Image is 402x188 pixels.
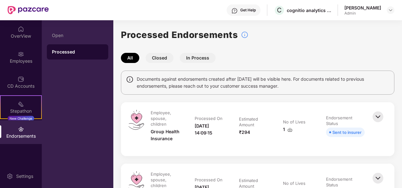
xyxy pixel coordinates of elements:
[121,28,238,42] h1: Processed Endorsements
[371,110,385,124] img: svg+xml;base64,PHN2ZyBpZD0iQmFjay0zMngzMiIgeG1sbnM9Imh0dHA6Ly93d3cudzMub3JnLzIwMDAvc3ZnIiB3aWR0aD...
[8,6,49,14] img: New Pazcare Logo
[344,5,381,11] div: [PERSON_NAME]
[332,129,361,136] div: Sent to insurer
[52,49,103,55] div: Processed
[388,8,393,13] img: svg+xml;base64,PHN2ZyBpZD0iRHJvcGRvd24tMzJ4MzIiIHhtbG5zPSJodHRwOi8vd3d3LnczLm9yZy8yMDAwL3N2ZyIgd2...
[277,6,282,14] span: C
[146,53,173,63] button: Closed
[18,51,24,57] img: svg+xml;base64,PHN2ZyBpZD0iRW1wbG95ZWVzIiB4bWxucz0iaHR0cDovL3d3dy53My5vcmcvMjAwMC9zdmciIHdpZHRoPS...
[283,180,305,186] div: No of Lives
[1,108,41,114] div: Stepathon
[180,53,216,63] button: In Process
[371,171,385,185] img: svg+xml;base64,PHN2ZyBpZD0iQmFjay0zMngzMiIgeG1sbnM9Imh0dHA6Ly93d3cudzMub3JnLzIwMDAvc3ZnIiB3aWR0aD...
[283,119,305,125] div: No of Lives
[8,116,34,121] div: New Challenge
[326,176,363,188] div: Endorsement Status
[18,26,24,32] img: svg+xml;base64,PHN2ZyBpZD0iSG9tZSIgeG1sbnM9Imh0dHA6Ly93d3cudzMub3JnLzIwMDAvc3ZnIiB3aWR0aD0iMjAiIG...
[239,129,250,136] div: ₹294
[52,33,103,38] div: Open
[18,101,24,107] img: svg+xml;base64,PHN2ZyB4bWxucz0iaHR0cDovL3d3dy53My5vcmcvMjAwMC9zdmciIHdpZHRoPSIyMSIgaGVpZ2h0PSIyMC...
[326,115,363,126] div: Endorsement Status
[283,126,292,133] div: 1
[18,76,24,82] img: svg+xml;base64,PHN2ZyBpZD0iQ0RfQWNjb3VudHMiIGRhdGEtbmFtZT0iQ0QgQWNjb3VudHMiIHhtbG5zPSJodHRwOi8vd3...
[195,177,223,183] div: Processed On
[7,173,13,179] img: svg+xml;base64,PHN2ZyBpZD0iU2V0dGluZy0yMHgyMCIgeG1sbnM9Imh0dHA6Ly93d3cudzMub3JnLzIwMDAvc3ZnIiB3aW...
[240,8,256,13] div: Get Help
[121,53,139,63] button: All
[151,110,181,127] div: Employee, spouse, children
[239,116,269,128] div: Estimated Amount
[14,173,35,179] div: Settings
[287,127,292,132] img: svg+xml;base64,PHN2ZyBpZD0iRG93bmxvYWQtMzJ4MzIiIHhtbG5zPSJodHRwOi8vd3d3LnczLm9yZy8yMDAwL3N2ZyIgd2...
[195,122,226,136] div: [DATE] 14:09:15
[18,126,24,132] img: svg+xml;base64,PHN2ZyBpZD0iRW5kb3JzZW1lbnRzIiB4bWxucz0iaHR0cDovL3d3dy53My5vcmcvMjAwMC9zdmciIHdpZH...
[137,76,389,90] span: Documents against endorsements created after [DATE] will be visible here. For documents related t...
[129,110,144,130] img: svg+xml;base64,PHN2ZyB4bWxucz0iaHR0cDovL3d3dy53My5vcmcvMjAwMC9zdmciIHdpZHRoPSI0OS4zMiIgaGVpZ2h0PS...
[195,116,223,121] div: Processed On
[241,31,248,39] img: svg+xml;base64,PHN2ZyBpZD0iSW5mb18tXzMyeDMyIiBkYXRhLW5hbWU9IkluZm8gLSAzMngzMiIgeG1sbnM9Imh0dHA6Ly...
[151,128,182,142] div: Group Health Insurance
[344,11,381,16] div: Admin
[126,76,134,83] img: svg+xml;base64,PHN2ZyBpZD0iSW5mbyIgeG1sbnM9Imh0dHA6Ly93d3cudzMub3JnLzIwMDAvc3ZnIiB3aWR0aD0iMTQiIG...
[287,7,331,13] div: cognitio analytics india private limited
[231,8,238,14] img: svg+xml;base64,PHN2ZyBpZD0iSGVscC0zMngzMiIgeG1sbnM9Imh0dHA6Ly93d3cudzMub3JnLzIwMDAvc3ZnIiB3aWR0aD...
